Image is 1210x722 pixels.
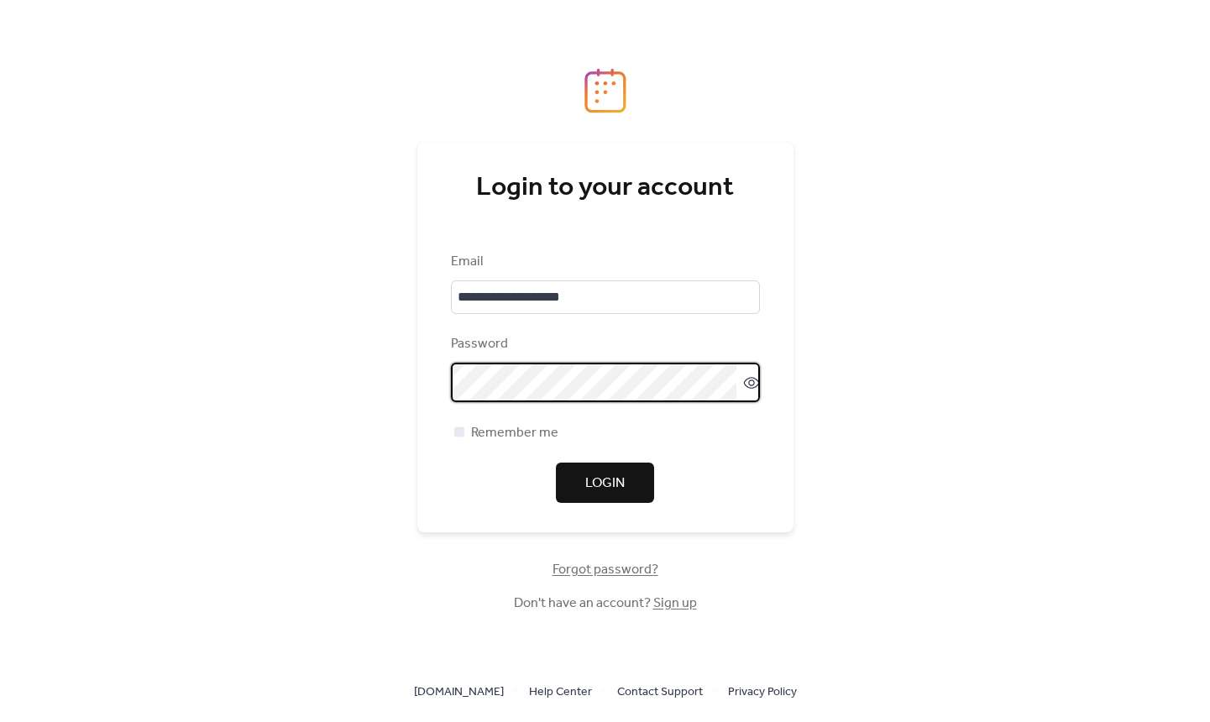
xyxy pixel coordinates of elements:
a: Sign up [653,590,697,616]
span: Don't have an account? [514,594,697,614]
a: Help Center [529,681,592,702]
div: Email [451,252,757,272]
a: [DOMAIN_NAME] [414,681,504,702]
span: Help Center [529,683,592,703]
a: Contact Support [617,681,703,702]
a: Forgot password? [553,565,658,574]
span: Privacy Policy [728,683,797,703]
div: Password [451,334,757,354]
span: Remember me [471,423,558,443]
span: Forgot password? [553,560,658,580]
span: Contact Support [617,683,703,703]
img: logo [584,68,626,113]
div: Login to your account [451,171,760,205]
button: Login [556,463,654,503]
span: [DOMAIN_NAME] [414,683,504,703]
a: Privacy Policy [728,681,797,702]
span: Login [585,473,625,494]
